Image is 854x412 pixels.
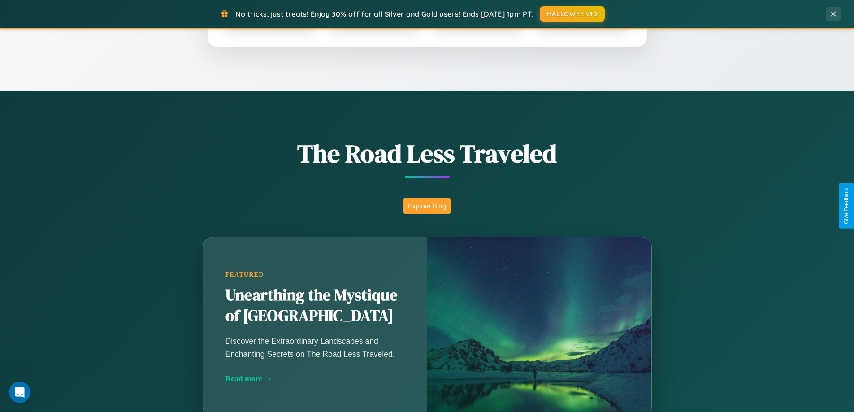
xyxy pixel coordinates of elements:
div: Give Feedback [843,188,850,224]
h1: The Road Less Traveled [158,136,696,171]
button: HALLOWEEN30 [540,6,605,22]
div: Featured [225,271,405,278]
div: Read more → [225,374,405,383]
button: Explore Blog [403,198,451,214]
p: Discover the Extraordinary Landscapes and Enchanting Secrets on The Road Less Traveled. [225,335,405,360]
h2: Unearthing the Mystique of [GEOGRAPHIC_DATA] [225,285,405,326]
span: No tricks, just treats! Enjoy 30% off for all Silver and Gold users! Ends [DATE] 1pm PT. [235,9,533,18]
iframe: Intercom live chat [9,382,30,403]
